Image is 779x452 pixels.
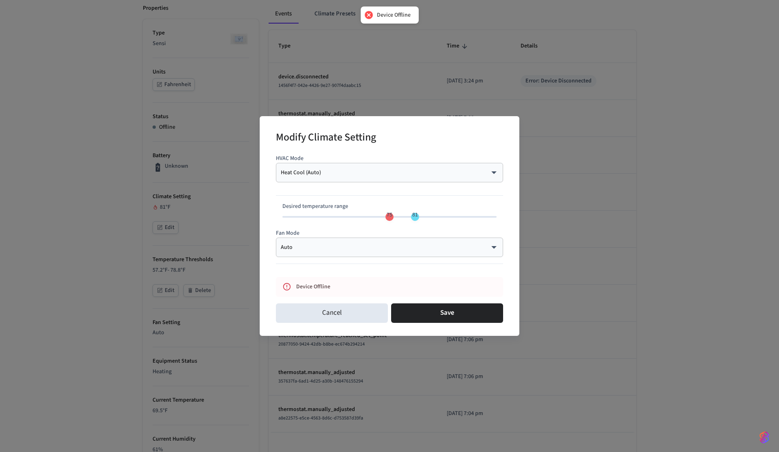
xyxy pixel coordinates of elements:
[281,243,498,251] div: Auto
[276,126,376,151] h2: Modify Climate Setting
[296,279,467,294] div: Device Offline
[282,202,497,211] p: Desired temperature range
[276,303,388,323] button: Cancel
[281,169,498,177] div: Heat Cool (Auto)
[377,11,411,19] div: Device Offline
[276,229,503,238] p: Fan Mode
[276,154,503,163] p: HVAC Mode
[387,211,392,219] span: 75
[412,211,418,219] span: 81
[391,303,503,323] button: Save
[760,431,769,444] img: SeamLogoGradient.69752ec5.svg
